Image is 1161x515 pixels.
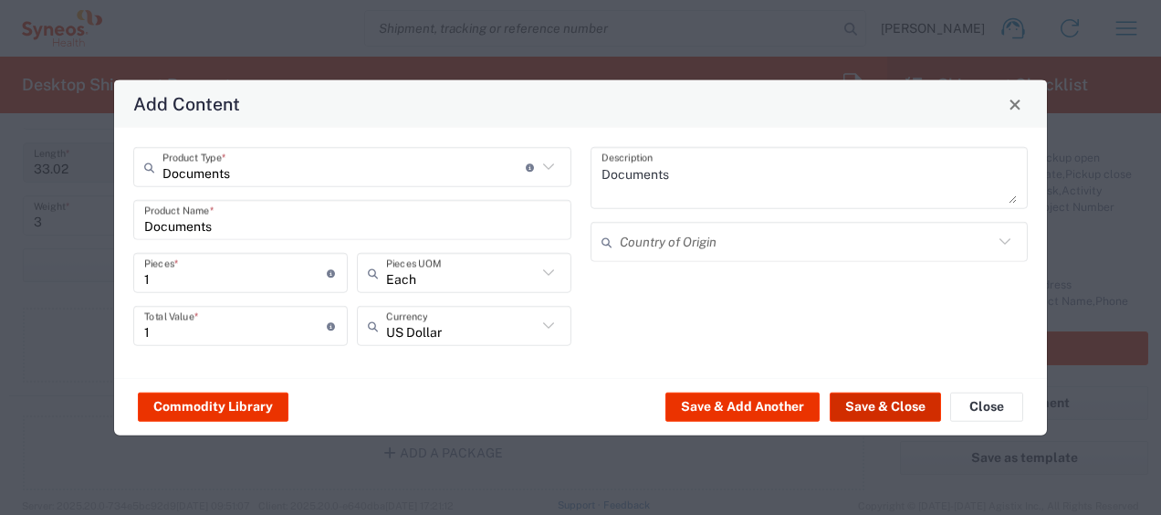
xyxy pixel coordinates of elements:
[138,392,288,421] button: Commodity Library
[1002,91,1028,117] button: Close
[665,392,820,421] button: Save & Add Another
[133,90,240,117] h4: Add Content
[830,392,941,421] button: Save & Close
[950,392,1023,421] button: Close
